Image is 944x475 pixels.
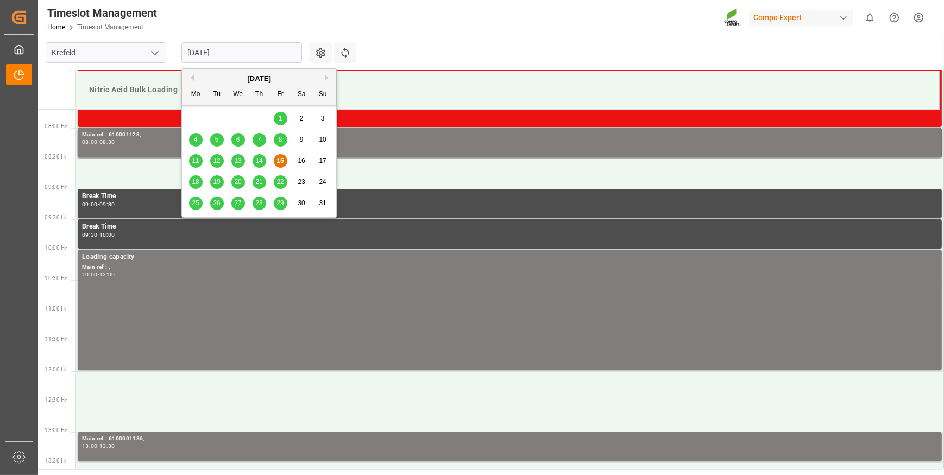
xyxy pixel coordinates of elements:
[146,45,162,61] button: open menu
[276,178,284,186] span: 22
[321,115,325,122] span: 3
[253,133,266,147] div: Choose Thursday, August 7th, 2025
[98,232,99,237] div: -
[724,8,741,27] img: Screenshot%202023-09-29%20at%2010.02.21.png_1712312052.png
[45,397,67,403] span: 12:30 Hr
[316,112,330,125] div: Choose Sunday, August 3rd, 2025
[189,197,203,210] div: Choose Monday, August 25th, 2025
[47,23,65,31] a: Home
[234,199,241,207] span: 27
[298,199,305,207] span: 30
[274,88,287,102] div: Fr
[45,427,67,433] span: 13:00 Hr
[99,232,115,237] div: 10:00
[319,178,326,186] span: 24
[274,175,287,189] div: Choose Friday, August 22nd, 2025
[253,197,266,210] div: Choose Thursday, August 28th, 2025
[213,157,220,164] span: 12
[82,221,937,232] div: Break Time
[298,157,305,164] span: 16
[45,306,67,312] span: 11:00 Hr
[189,88,203,102] div: Mo
[274,197,287,210] div: Choose Friday, August 29th, 2025
[82,130,937,140] div: Main ref : 610001123,
[213,199,220,207] span: 26
[316,88,330,102] div: Su
[276,199,284,207] span: 29
[255,199,262,207] span: 28
[749,7,858,28] button: Compo Expert
[189,175,203,189] div: Choose Monday, August 18th, 2025
[300,115,304,122] span: 2
[45,336,67,342] span: 11:30 Hr
[319,136,326,143] span: 10
[236,136,240,143] span: 6
[255,178,262,186] span: 21
[253,88,266,102] div: Th
[316,154,330,168] div: Choose Sunday, August 17th, 2025
[192,199,199,207] span: 25
[274,112,287,125] div: Choose Friday, August 1st, 2025
[45,154,67,160] span: 08:30 Hr
[210,197,224,210] div: Choose Tuesday, August 26th, 2025
[319,157,326,164] span: 17
[253,175,266,189] div: Choose Thursday, August 21st, 2025
[295,197,309,210] div: Choose Saturday, August 30th, 2025
[231,154,245,168] div: Choose Wednesday, August 13th, 2025
[279,115,282,122] span: 1
[231,175,245,189] div: Choose Wednesday, August 20th, 2025
[98,444,99,448] div: -
[300,136,304,143] span: 9
[187,74,194,81] button: Previous Month
[99,444,115,448] div: 13:30
[45,275,67,281] span: 10:30 Hr
[295,112,309,125] div: Choose Saturday, August 2nd, 2025
[98,272,99,277] div: -
[82,434,937,444] div: Main ref : 6100001186,
[213,178,220,186] span: 19
[99,272,115,277] div: 12:00
[255,157,262,164] span: 14
[749,10,853,26] div: Compo Expert
[45,123,67,129] span: 08:00 Hr
[82,202,98,207] div: 09:00
[185,108,333,214] div: month 2025-08
[82,191,937,202] div: Break Time
[295,175,309,189] div: Choose Saturday, August 23rd, 2025
[99,140,115,144] div: 08:30
[82,232,98,237] div: 09:30
[316,133,330,147] div: Choose Sunday, August 10th, 2025
[279,136,282,143] span: 8
[231,133,245,147] div: Choose Wednesday, August 6th, 2025
[210,175,224,189] div: Choose Tuesday, August 19th, 2025
[234,157,241,164] span: 13
[189,133,203,147] div: Choose Monday, August 4th, 2025
[85,80,930,100] div: Nitric Acid Bulk Loading
[45,366,67,372] span: 12:00 Hr
[257,136,261,143] span: 7
[234,178,241,186] span: 20
[181,42,302,63] input: DD.MM.YYYY
[45,245,67,251] span: 10:00 Hr
[858,5,882,30] button: show 0 new notifications
[82,140,98,144] div: 08:00
[45,184,67,190] span: 09:00 Hr
[231,197,245,210] div: Choose Wednesday, August 27th, 2025
[46,42,166,63] input: Type to search/select
[276,157,284,164] span: 15
[98,140,99,144] div: -
[316,197,330,210] div: Choose Sunday, August 31st, 2025
[192,157,199,164] span: 11
[210,88,224,102] div: Tu
[253,154,266,168] div: Choose Thursday, August 14th, 2025
[82,444,98,448] div: 13:00
[298,178,305,186] span: 23
[45,214,67,220] span: 09:30 Hr
[82,252,937,263] div: Loading capacity
[192,178,199,186] span: 18
[295,154,309,168] div: Choose Saturday, August 16th, 2025
[82,263,937,272] div: Main ref : ,
[295,133,309,147] div: Choose Saturday, August 9th, 2025
[210,154,224,168] div: Choose Tuesday, August 12th, 2025
[182,73,336,84] div: [DATE]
